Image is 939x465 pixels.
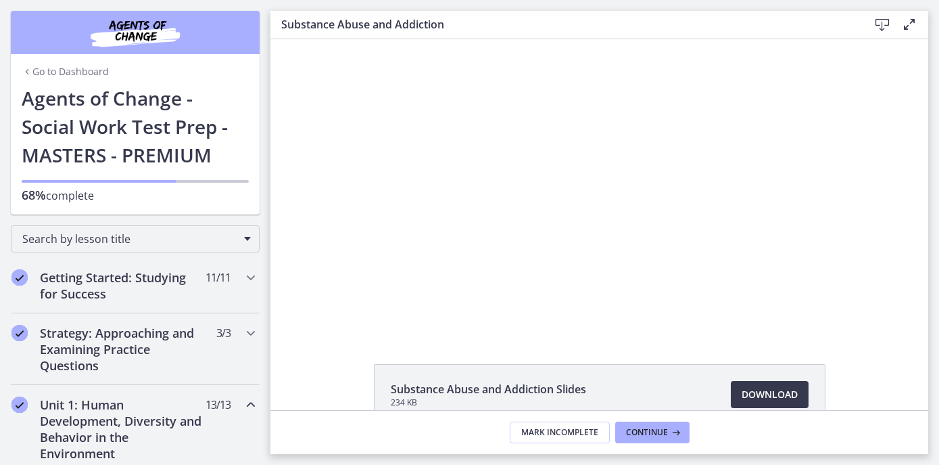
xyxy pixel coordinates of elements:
[615,422,690,443] button: Continue
[22,84,249,169] h1: Agents of Change - Social Work Test Prep - MASTERS - PREMIUM
[626,427,668,438] span: Continue
[391,397,586,408] span: 234 KB
[521,427,598,438] span: Mark Incomplete
[216,325,231,341] span: 3 / 3
[11,225,260,252] div: Search by lesson title
[206,397,231,413] span: 13 / 13
[731,381,809,408] a: Download
[40,269,205,302] h2: Getting Started: Studying for Success
[22,231,237,246] span: Search by lesson title
[40,397,205,462] h2: Unit 1: Human Development, Diversity and Behavior in the Environment
[742,386,798,403] span: Download
[206,269,231,286] span: 11 / 11
[22,65,109,79] a: Go to Dashboard
[22,187,46,203] span: 68%
[54,16,216,49] img: Agents of Change
[270,39,928,333] iframe: Video Lesson
[11,269,28,286] i: Completed
[11,397,28,413] i: Completed
[391,381,586,397] span: Substance Abuse and Addiction Slides
[40,325,205,374] h2: Strategy: Approaching and Examining Practice Questions
[22,187,249,204] p: complete
[281,16,847,32] h3: Substance Abuse and Addiction
[510,422,610,443] button: Mark Incomplete
[11,325,28,341] i: Completed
